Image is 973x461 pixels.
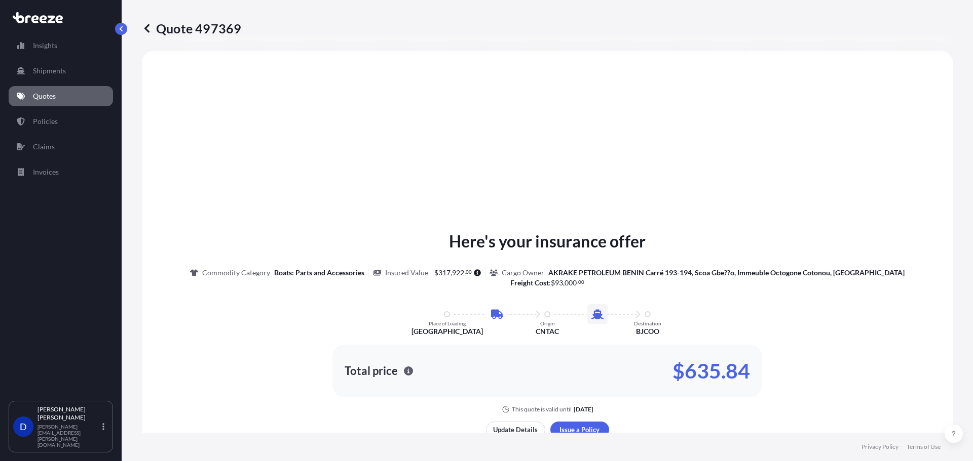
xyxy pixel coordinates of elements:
span: . [465,270,466,274]
span: 00 [466,270,472,274]
p: Policies [33,116,58,127]
span: $ [434,269,438,276]
p: Here's your insurance offer [449,229,646,254]
button: Issue a Policy [550,422,609,438]
p: Total price [345,366,398,376]
a: Shipments [9,61,113,81]
p: [GEOGRAPHIC_DATA] [411,326,483,337]
p: [PERSON_NAME] [PERSON_NAME] [38,405,100,422]
p: Destination [634,320,661,326]
span: , [451,269,452,276]
p: Cargo Owner [502,268,544,278]
a: Invoices [9,162,113,182]
a: Terms of Use [907,443,941,451]
p: Update Details [493,425,538,435]
span: 922 [452,269,464,276]
p: Claims [33,142,55,152]
p: [DATE] [574,405,593,413]
span: 00 [578,280,584,284]
span: $ [551,279,555,286]
p: Invoices [33,167,59,177]
p: Commodity Category [202,268,270,278]
button: Update Details [486,422,545,438]
p: Origin [540,320,555,326]
p: Quotes [33,91,56,101]
p: AKRAKE PETROLEUM BENIN Carré 193-194, Scoa Gbe??o, Immeuble Octogone Cotonou, [GEOGRAPHIC_DATA] [548,268,905,278]
p: Insights [33,40,57,51]
span: , [563,279,565,286]
p: Place of Loading [429,320,466,326]
a: Quotes [9,86,113,106]
p: Shipments [33,66,66,76]
a: Insights [9,35,113,56]
p: CNTAC [536,326,559,337]
span: 93 [555,279,563,286]
p: Issue a Policy [559,425,600,435]
p: [PERSON_NAME][EMAIL_ADDRESS][PERSON_NAME][DOMAIN_NAME] [38,424,100,448]
p: $635.84 [672,363,750,379]
p: Boats: Parts and Accessories [274,268,364,278]
span: 317 [438,269,451,276]
p: : [510,278,585,288]
p: Insured Value [385,268,428,278]
span: 000 [565,279,577,286]
span: . [577,280,578,284]
a: Policies [9,111,113,132]
span: D [20,422,27,432]
p: This quote is valid until [512,405,572,413]
a: Claims [9,137,113,157]
p: Quote 497369 [142,20,241,36]
a: Privacy Policy [862,443,899,451]
p: BJCOO [636,326,659,337]
b: Freight Cost [510,278,549,287]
